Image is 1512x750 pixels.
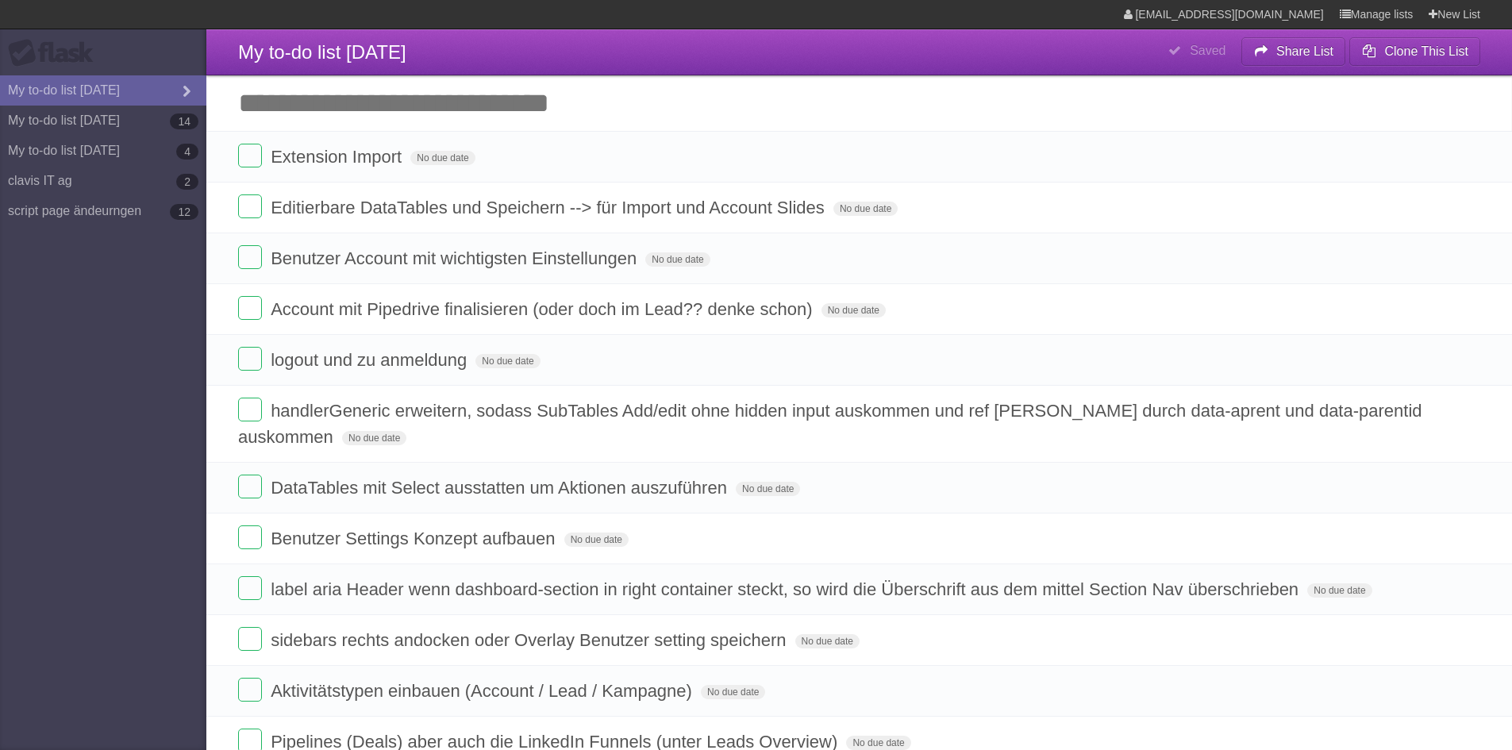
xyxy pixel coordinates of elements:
[238,525,262,549] label: Done
[1276,44,1333,58] b: Share List
[271,299,816,319] span: Account mit Pipedrive finalisieren (oder doch im Lead?? denke schon)
[271,147,406,167] span: Extension Import
[238,245,262,269] label: Done
[846,736,910,750] span: No due date
[821,303,886,317] span: No due date
[238,678,262,702] label: Done
[176,144,198,160] b: 4
[271,630,790,650] span: sidebars rechts andocken oder Overlay Benutzer setting speichern
[238,296,262,320] label: Done
[1349,37,1480,66] button: Clone This List
[238,576,262,600] label: Done
[833,202,898,216] span: No due date
[1307,583,1372,598] span: No due date
[1384,44,1468,58] b: Clone This List
[8,39,103,67] div: Flask
[271,529,559,548] span: Benutzer Settings Konzept aufbauen
[271,350,471,370] span: logout und zu anmeldung
[701,685,765,699] span: No due date
[238,41,406,63] span: My to-do list [DATE]
[736,482,800,496] span: No due date
[1241,37,1346,66] button: Share List
[170,204,198,220] b: 12
[271,681,696,701] span: Aktivitätstypen einbauen (Account / Lead / Kampagne)
[271,248,641,268] span: Benutzer Account mit wichtigsten Einstellungen
[170,113,198,129] b: 14
[271,579,1302,599] span: label aria Header wenn dashboard-section in right container steckt, so wird die Überschrift aus d...
[342,431,406,445] span: No due date
[238,627,262,651] label: Done
[645,252,710,267] span: No due date
[238,194,262,218] label: Done
[1190,44,1225,57] b: Saved
[238,347,262,371] label: Done
[176,174,198,190] b: 2
[271,198,829,217] span: Editierbare DataTables und Speichern --> für Import und Account Slides
[238,475,262,498] label: Done
[271,478,731,498] span: DataTables mit Select ausstatten um Aktionen auszuführen
[410,151,475,165] span: No due date
[564,533,629,547] span: No due date
[238,144,262,167] label: Done
[238,401,1422,447] span: handlerGeneric erweitern, sodass SubTables Add/edit ohne hidden input auskommen und ref [PERSON_N...
[795,634,860,648] span: No due date
[238,398,262,421] label: Done
[475,354,540,368] span: No due date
